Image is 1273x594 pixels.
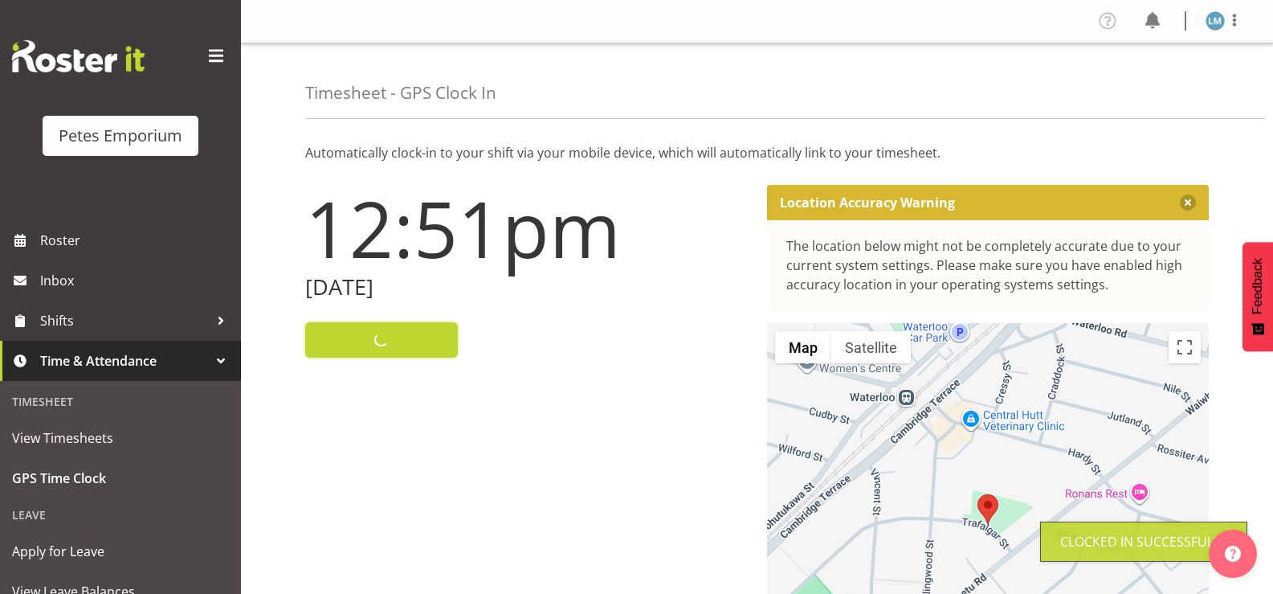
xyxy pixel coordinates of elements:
[786,236,1190,294] div: The location below might not be completely accurate due to your current system settings. Please m...
[59,124,182,148] div: Petes Emporium
[1242,242,1273,351] button: Feedback - Show survey
[4,458,237,498] a: GPS Time Clock
[4,531,237,571] a: Apply for Leave
[305,185,748,272] h1: 12:51pm
[305,84,496,102] h4: Timesheet - GPS Clock In
[305,275,748,300] h2: [DATE]
[40,309,209,333] span: Shifts
[305,143,1209,162] p: Automatically clock-in to your shift via your mobile device, which will automatically link to you...
[775,331,831,363] button: Show street map
[1206,11,1225,31] img: lianne-morete5410.jpg
[40,228,233,252] span: Roster
[4,498,237,531] div: Leave
[12,426,229,450] span: View Timesheets
[40,268,233,293] span: Inbox
[12,466,229,490] span: GPS Time Clock
[831,331,911,363] button: Show satellite imagery
[1225,546,1241,562] img: help-xxl-2.png
[4,418,237,458] a: View Timesheets
[1060,532,1227,551] div: Clocked in Successfully
[12,40,145,72] img: Rosterit website logo
[1251,258,1265,314] span: Feedback
[1169,331,1201,363] button: Toggle fullscreen view
[4,385,237,418] div: Timesheet
[780,195,955,211] p: Location Accuracy Warning
[40,349,209,373] span: Time & Attendance
[12,539,229,563] span: Apply for Leave
[1180,195,1196,211] button: Close message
